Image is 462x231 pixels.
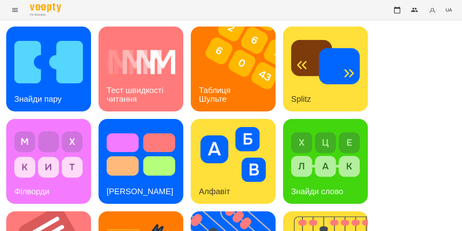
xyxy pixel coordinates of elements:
[199,86,233,103] h3: Таблиця Шульте
[14,187,49,196] h3: Філворди
[107,187,173,196] h3: [PERSON_NAME]
[291,187,343,196] h3: Знайди слово
[107,86,166,103] h3: Тест швидкості читання
[199,187,230,196] h3: Алфавіт
[283,119,368,204] a: Знайди словоЗнайди слово
[191,27,276,111] a: Таблиця ШультеТаблиця Шульте
[291,35,360,90] img: Splitz
[191,27,283,111] img: Таблиця Шульте
[445,7,452,13] span: UA
[428,6,437,14] img: avatar_s.png
[99,27,183,111] a: Тест швидкості читанняТест швидкості читання
[199,127,267,182] img: Алфавіт
[99,119,183,204] a: Тест Струпа[PERSON_NAME]
[14,127,83,182] img: Філворди
[191,119,276,204] a: АлфавітАлфавіт
[30,3,61,12] img: Voopty Logo
[107,127,175,182] img: Тест Струпа
[291,127,360,182] img: Знайди слово
[14,94,62,104] h3: Знайди пару
[291,94,311,104] h3: Splitz
[443,4,455,16] button: UA
[7,2,22,17] button: Menu
[6,27,91,111] a: Знайди паруЗнайди пару
[283,27,368,111] a: SplitzSplitz
[30,13,61,17] span: For Business
[14,35,83,90] img: Знайди пару
[107,35,175,90] img: Тест швидкості читання
[6,119,91,204] a: ФілвордиФілворди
